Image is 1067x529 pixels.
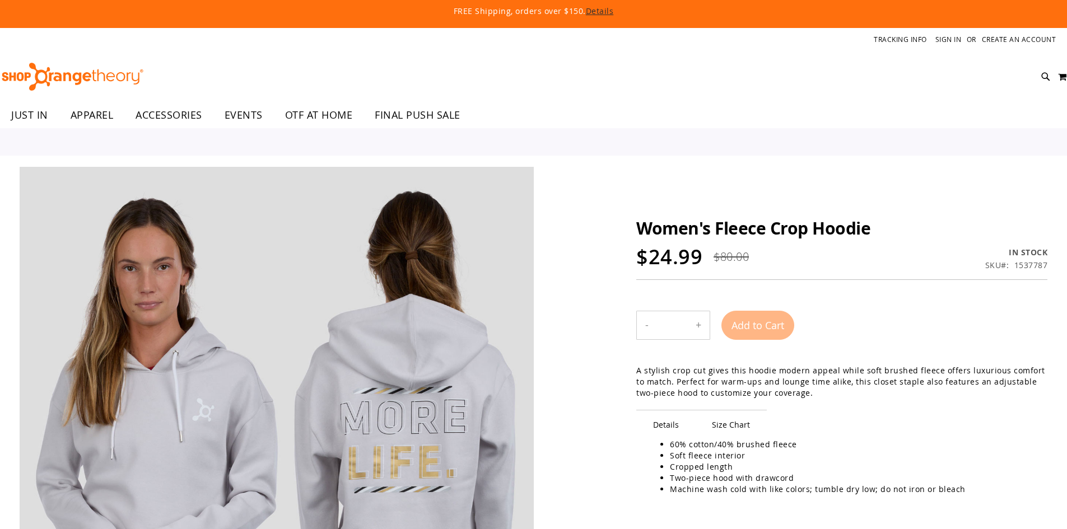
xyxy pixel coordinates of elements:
[714,249,749,264] span: $80.00
[636,217,870,240] span: Women's Fleece Crop Hoodie
[136,102,202,128] span: ACCESSORIES
[687,311,710,339] button: Increase product quantity
[586,6,614,16] a: Details
[71,102,114,128] span: APPAREL
[274,102,364,128] a: OTF AT HOME
[670,461,1036,472] li: Cropped length
[124,102,213,128] a: ACCESSORIES
[670,450,1036,461] li: Soft fleece interior
[874,35,927,44] a: Tracking Info
[935,35,962,44] a: Sign In
[1014,260,1048,271] div: 1537787
[695,410,767,439] span: Size Chart
[285,102,353,128] span: OTF AT HOME
[670,439,1036,450] li: 60% cotton/40% brushed fleece
[636,243,702,270] span: $24.99
[636,365,1047,399] div: A stylish crop cut gives this hoodie modern appeal while soft brushed fleece offers luxurious com...
[657,312,687,339] input: Product quantity
[982,35,1056,44] a: Create an Account
[225,102,263,128] span: EVENTS
[985,247,1048,258] div: Availability
[375,102,460,128] span: FINAL PUSH SALE
[11,102,48,128] span: JUST IN
[670,472,1036,484] li: Two-piece hood with drawcord
[985,260,1009,270] strong: SKU
[364,102,472,128] a: FINAL PUSH SALE
[670,484,1036,495] li: Machine wash cold with like colors; tumble dry low; do not iron or bleach
[636,410,696,439] span: Details
[985,247,1048,258] div: In stock
[213,102,274,128] a: EVENTS
[59,102,125,128] a: APPAREL
[637,311,657,339] button: Decrease product quantity
[198,6,870,17] p: FREE Shipping, orders over $150.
